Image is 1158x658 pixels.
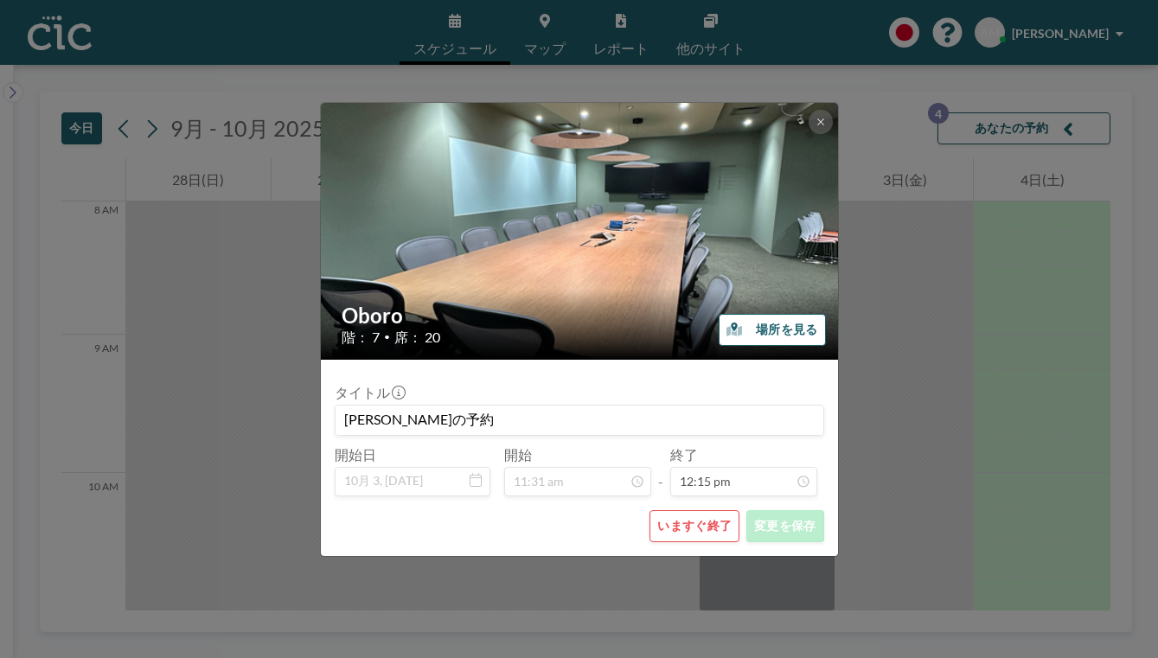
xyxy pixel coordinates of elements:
button: 変更を保存 [746,510,823,542]
label: 開始日 [335,446,376,463]
label: 開始 [504,446,532,463]
input: (タイトルなし) [336,406,823,435]
h2: Oboro [342,303,819,329]
button: 場所を見る [719,314,825,346]
label: 終了 [670,446,698,463]
button: いますぐ終了 [649,510,739,542]
span: - [658,452,663,490]
span: 階： 7 [342,329,380,346]
label: タイトル [335,384,404,401]
span: • [384,330,390,343]
span: 席： 20 [394,329,440,346]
